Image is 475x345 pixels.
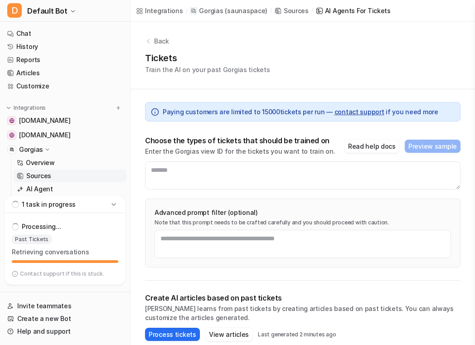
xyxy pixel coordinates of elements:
p: Enter the Gorgias view ID for the tickets you want to train on. [145,147,335,156]
h1: Tickets [145,51,270,65]
img: sauna.space [9,132,15,138]
a: AI Agent [13,183,126,195]
img: help.sauna.space [9,118,15,123]
p: Gorgias [19,145,43,154]
span: [DOMAIN_NAME] [19,116,70,125]
span: / [186,7,188,15]
a: Integrations [136,6,183,15]
p: Integrations [14,104,46,112]
span: Past Tickets [12,235,52,244]
button: Process tickets [145,328,200,341]
p: ( saunaspace ) [225,6,267,15]
p: Choose the types of tickets that should be trained on [145,136,335,145]
button: Integrations [4,103,48,112]
button: Preview sample [405,140,460,153]
img: Gorgias [9,147,15,152]
a: Gorgias(saunaspace) [190,6,267,15]
a: Customize [4,80,126,92]
div: AI Agents for tickets [325,6,391,15]
img: menu_add.svg [115,105,121,111]
span: [DOMAIN_NAME] [19,131,70,140]
p: Sources [26,171,51,180]
p: Retrieving conversations [12,248,118,257]
button: Read help docs [344,140,399,153]
p: Note that this prompt needs to be crafted carefully and you should proceed with caution. [155,219,451,226]
a: contact support [334,108,384,116]
a: Articles [4,67,126,79]
p: Overview [26,158,55,167]
a: Overview [13,156,126,169]
a: Create a new Bot [4,312,126,325]
p: Last generated 2 minutes ago [258,331,336,338]
a: Sources [275,6,309,15]
a: Chat [4,27,126,40]
a: History [4,40,126,53]
p: Processing... [22,222,61,231]
span: Default Bot [27,5,68,17]
p: Gorgias [199,6,223,15]
button: View articles [205,328,252,341]
span: Paying customers are limited to 15000 tickets per run — if you need more [163,107,438,117]
a: Reports [4,53,126,66]
img: expand menu [5,105,12,111]
span: D [7,3,22,18]
a: Sources [13,170,126,182]
a: help.sauna.space[DOMAIN_NAME] [4,114,126,127]
a: Invite teammates [4,300,126,312]
p: Create AI articles based on past tickets [145,293,460,302]
a: sauna.space[DOMAIN_NAME] [4,129,126,141]
p: Advanced prompt filter (optional) [155,208,451,217]
p: Back [154,36,169,46]
span: / [311,7,313,15]
span: / [270,7,272,15]
div: Integrations [145,6,183,15]
p: AI Agent [26,185,53,194]
p: 1 task in progress [22,200,76,209]
p: [PERSON_NAME] learns from past tickets by creating articles based on past tickets. You can always... [145,304,460,322]
a: AI Agents for tickets [316,6,391,15]
a: Help and support [4,325,126,338]
p: Train the AI on your past Gorgias tickets [145,65,270,74]
p: Contact support if this is stuck. [20,270,104,277]
div: Sources [284,6,309,15]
